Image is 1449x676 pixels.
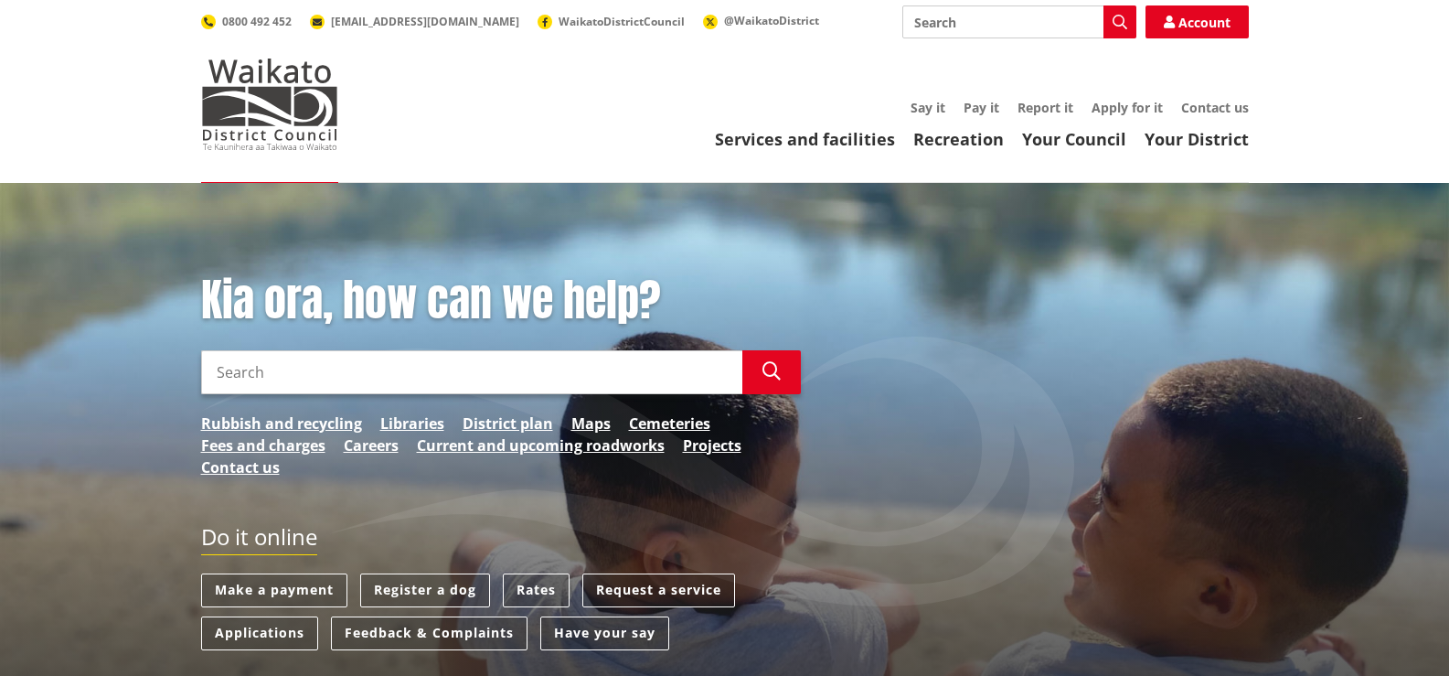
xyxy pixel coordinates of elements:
a: Account [1145,5,1249,38]
a: Request a service [582,574,735,607]
span: @WaikatoDistrict [724,13,819,28]
a: District plan [463,413,553,435]
h2: Do it online [201,524,317,556]
img: Waikato District Council - Te Kaunihera aa Takiwaa o Waikato [201,59,338,150]
a: Rates [503,574,570,607]
a: Report it [1017,99,1073,116]
a: Projects [683,435,741,456]
a: @WaikatoDistrict [703,13,819,28]
a: Apply for it [1092,99,1163,116]
a: Say it [911,99,945,116]
h1: Kia ora, how can we help? [201,274,801,327]
a: Make a payment [201,574,347,607]
a: Applications [201,617,318,650]
span: WaikatoDistrictCouncil [559,14,685,29]
a: Careers [344,435,399,456]
a: Fees and charges [201,435,325,456]
a: Services and facilities [715,128,895,150]
a: Contact us [1181,99,1249,116]
a: Register a dog [360,574,490,607]
a: Rubbish and recycling [201,413,362,435]
a: Cemeteries [629,413,710,435]
a: Recreation [913,128,1004,150]
a: Maps [571,413,611,435]
input: Search input [201,350,742,394]
a: WaikatoDistrictCouncil [538,14,685,29]
a: Feedback & Complaints [331,617,527,650]
a: Pay it [964,99,999,116]
a: Your District [1145,128,1249,150]
a: 0800 492 452 [201,14,292,29]
span: 0800 492 452 [222,14,292,29]
a: Current and upcoming roadworks [417,435,665,456]
a: [EMAIL_ADDRESS][DOMAIN_NAME] [310,14,519,29]
a: Libraries [380,413,444,435]
a: Your Council [1022,128,1126,150]
a: Have your say [540,617,669,650]
span: [EMAIL_ADDRESS][DOMAIN_NAME] [331,14,519,29]
input: Search input [902,5,1136,38]
a: Contact us [201,456,280,478]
